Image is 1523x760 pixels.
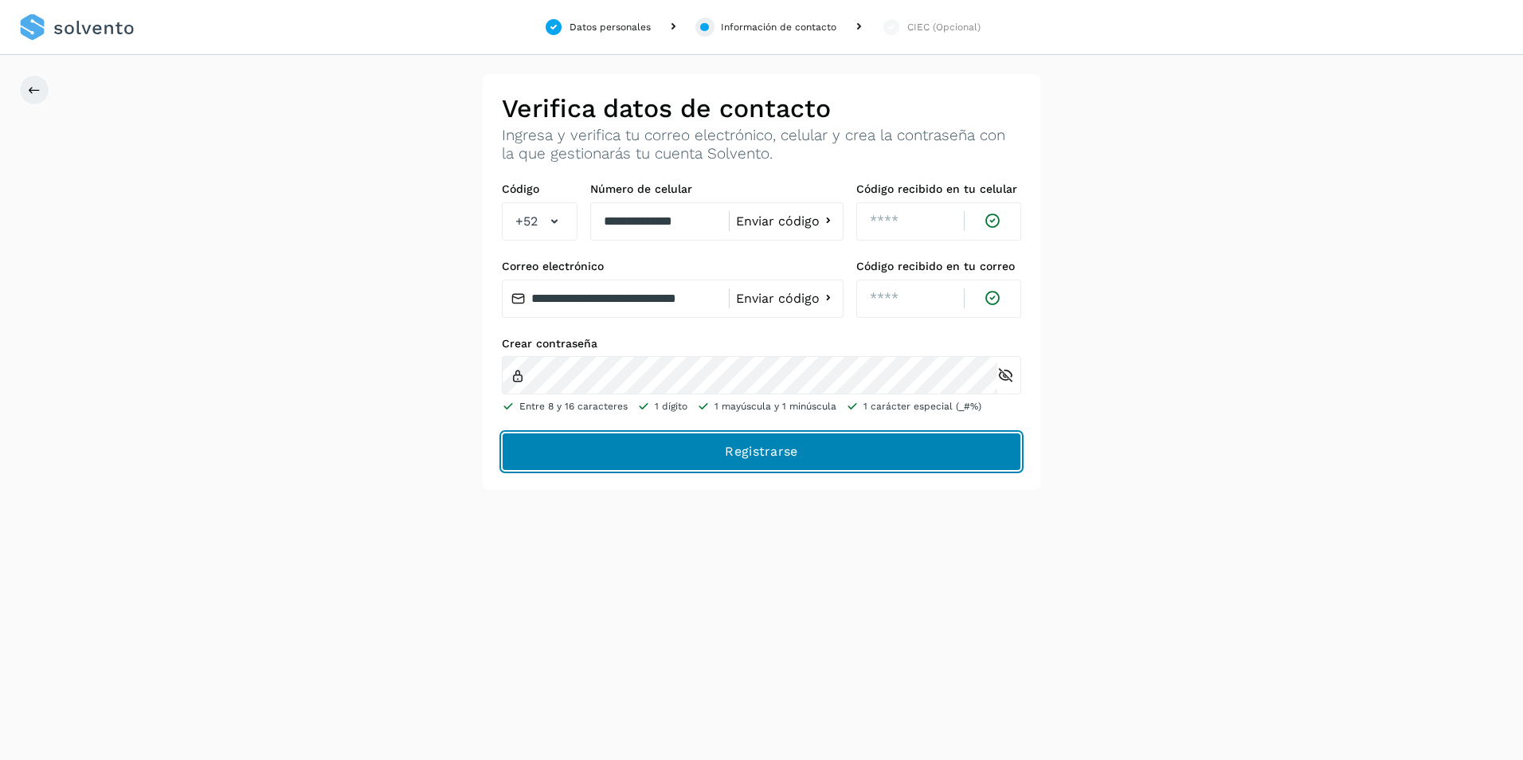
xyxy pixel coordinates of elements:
button: Enviar código [736,290,836,307]
div: Datos personales [570,20,651,34]
span: +52 [515,212,538,231]
span: Enviar código [736,292,820,305]
button: Enviar código [736,213,836,229]
li: 1 dígito [637,399,687,413]
label: Código recibido en tu celular [856,182,1021,196]
li: Entre 8 y 16 caracteres [502,399,628,413]
li: 1 carácter especial (_#%) [846,399,981,413]
label: Correo electrónico [502,260,844,273]
label: Código recibido en tu correo [856,260,1021,273]
div: CIEC (Opcional) [907,20,981,34]
span: Registrarse [725,443,797,460]
button: Registrarse [502,433,1021,471]
span: Enviar código [736,215,820,228]
div: Información de contacto [721,20,836,34]
label: Código [502,182,577,196]
label: Número de celular [590,182,844,196]
li: 1 mayúscula y 1 minúscula [697,399,836,413]
label: Crear contraseña [502,337,1021,351]
h2: Verifica datos de contacto [502,93,1021,123]
p: Ingresa y verifica tu correo electrónico, celular y crea la contraseña con la que gestionarás tu ... [502,127,1021,163]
